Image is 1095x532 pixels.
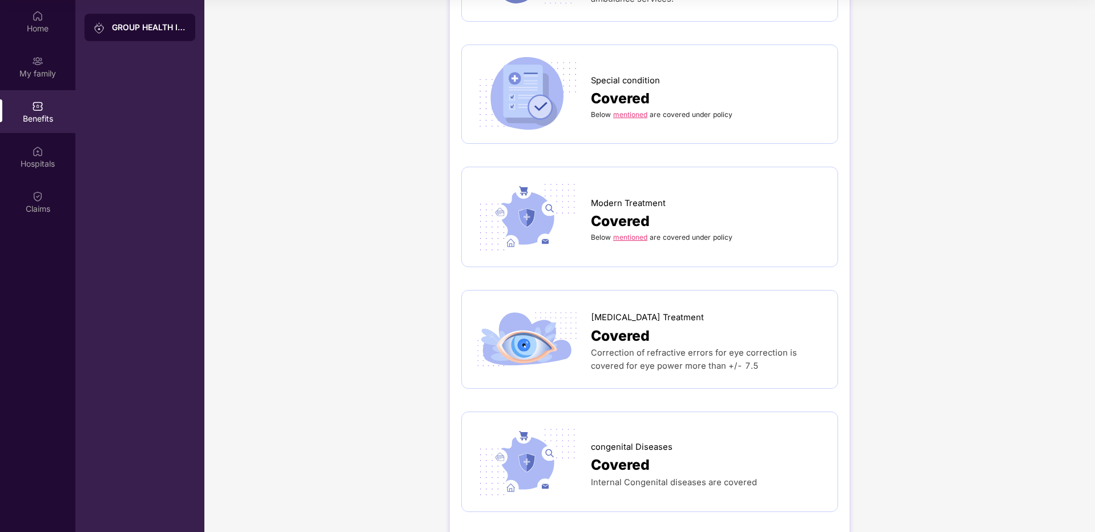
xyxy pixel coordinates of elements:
a: mentioned [613,233,647,241]
span: Modern Treatment [591,197,666,210]
a: mentioned [613,110,647,119]
span: Below [591,110,611,119]
img: icon [473,179,581,255]
div: GROUP HEALTH INSURANCE [112,22,186,33]
span: Covered [591,325,650,347]
img: svg+xml;base64,PHN2ZyBpZD0iQmVuZWZpdHMiIHhtbG5zPSJodHRwOi8vd3d3LnczLm9yZy8yMDAwL3N2ZyIgd2lkdGg9Ij... [32,100,43,112]
span: congenital Diseases [591,441,673,454]
img: svg+xml;base64,PHN2ZyB3aWR0aD0iMjAiIGhlaWdodD0iMjAiIHZpZXdCb3g9IjAgMCAyMCAyMCIgZmlsbD0ibm9uZSIgeG... [32,55,43,67]
img: icon [473,424,581,500]
span: Correction of refractive errors for eye correction is covered for eye power more than +/- 7.5 [591,348,797,371]
img: svg+xml;base64,PHN2ZyBpZD0iSG9tZSIgeG1sbnM9Imh0dHA6Ly93d3cudzMub3JnLzIwMDAvc3ZnIiB3aWR0aD0iMjAiIG... [32,10,43,22]
span: covered [663,233,690,241]
img: svg+xml;base64,PHN2ZyBpZD0iSG9zcGl0YWxzIiB4bWxucz0iaHR0cDovL3d3dy53My5vcmcvMjAwMC9zdmciIHdpZHRoPS... [32,146,43,157]
span: Covered [591,210,650,232]
span: Internal Congenital diseases are covered [591,477,757,487]
span: Below [591,233,611,241]
img: icon [473,57,581,132]
span: under [692,110,711,119]
img: icon [473,302,581,377]
span: policy [713,110,732,119]
span: are [650,110,661,119]
span: Special condition [591,74,660,87]
img: svg+xml;base64,PHN2ZyB3aWR0aD0iMjAiIGhlaWdodD0iMjAiIHZpZXdCb3g9IjAgMCAyMCAyMCIgZmlsbD0ibm9uZSIgeG... [94,22,105,34]
span: Covered [591,454,650,476]
span: policy [713,233,732,241]
span: are [650,233,661,241]
span: covered [663,110,690,119]
img: svg+xml;base64,PHN2ZyBpZD0iQ2xhaW0iIHhtbG5zPSJodHRwOi8vd3d3LnczLm9yZy8yMDAwL3N2ZyIgd2lkdGg9IjIwIi... [32,191,43,202]
span: [MEDICAL_DATA] Treatment [591,311,704,324]
span: under [692,233,711,241]
span: Covered [591,87,650,110]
